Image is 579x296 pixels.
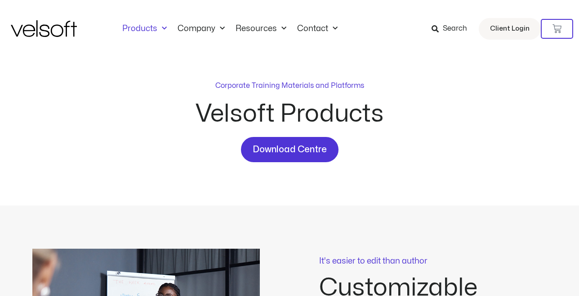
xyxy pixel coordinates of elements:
[117,24,343,34] nav: Menu
[241,137,338,162] a: Download Centre
[432,21,473,36] a: Search
[11,20,77,37] img: Velsoft Training Materials
[128,102,451,126] h2: Velsoft Products
[443,23,467,35] span: Search
[319,257,547,265] p: It's easier to edit than author
[479,18,541,40] a: Client Login
[253,142,327,157] span: Download Centre
[117,24,172,34] a: ProductsMenu Toggle
[215,80,364,91] p: Corporate Training Materials and Platforms
[172,24,230,34] a: CompanyMenu Toggle
[292,24,343,34] a: ContactMenu Toggle
[230,24,292,34] a: ResourcesMenu Toggle
[490,23,530,35] span: Client Login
